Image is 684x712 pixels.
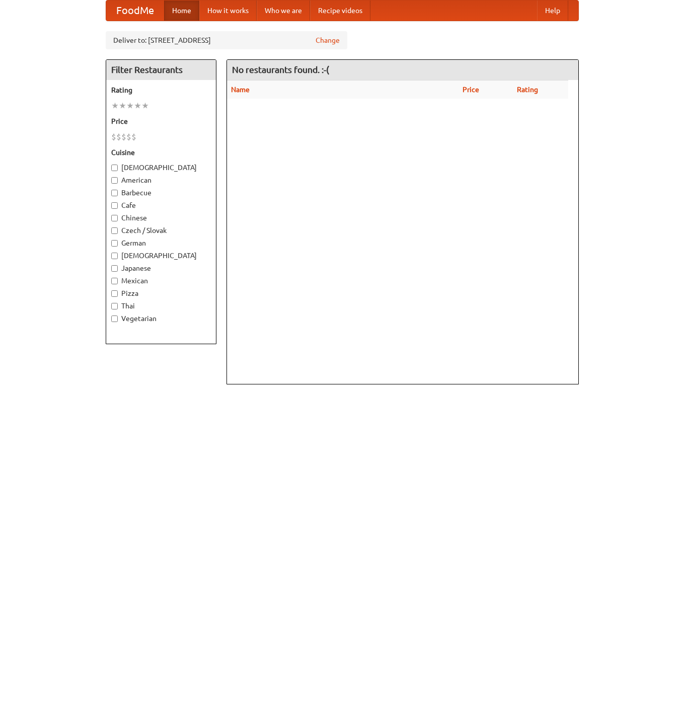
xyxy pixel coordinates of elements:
[111,215,118,221] input: Chinese
[111,301,211,311] label: Thai
[111,315,118,322] input: Vegetarian
[111,253,118,259] input: [DEMOGRAPHIC_DATA]
[111,163,211,173] label: [DEMOGRAPHIC_DATA]
[316,35,340,45] a: Change
[111,213,211,223] label: Chinese
[111,265,118,272] input: Japanese
[126,131,131,142] li: $
[126,100,134,111] li: ★
[111,263,211,273] label: Japanese
[111,131,116,142] li: $
[111,227,118,234] input: Czech / Slovak
[537,1,568,21] a: Help
[111,202,118,209] input: Cafe
[111,240,118,247] input: German
[111,290,118,297] input: Pizza
[111,100,119,111] li: ★
[111,288,211,298] label: Pizza
[310,1,370,21] a: Recipe videos
[111,303,118,309] input: Thai
[111,177,118,184] input: American
[111,251,211,261] label: [DEMOGRAPHIC_DATA]
[111,190,118,196] input: Barbecue
[111,165,118,171] input: [DEMOGRAPHIC_DATA]
[257,1,310,21] a: Who we are
[199,1,257,21] a: How it works
[111,278,118,284] input: Mexican
[116,131,121,142] li: $
[134,100,141,111] li: ★
[106,31,347,49] div: Deliver to: [STREET_ADDRESS]
[517,86,538,94] a: Rating
[111,116,211,126] h5: Price
[463,86,479,94] a: Price
[141,100,149,111] li: ★
[111,276,211,286] label: Mexican
[111,238,211,248] label: German
[231,86,250,94] a: Name
[111,313,211,324] label: Vegetarian
[111,147,211,157] h5: Cuisine
[111,225,211,235] label: Czech / Slovak
[232,65,329,74] ng-pluralize: No restaurants found. :-(
[131,131,136,142] li: $
[111,200,211,210] label: Cafe
[106,60,216,80] h4: Filter Restaurants
[111,85,211,95] h5: Rating
[121,131,126,142] li: $
[164,1,199,21] a: Home
[111,175,211,185] label: American
[111,188,211,198] label: Barbecue
[119,100,126,111] li: ★
[106,1,164,21] a: FoodMe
